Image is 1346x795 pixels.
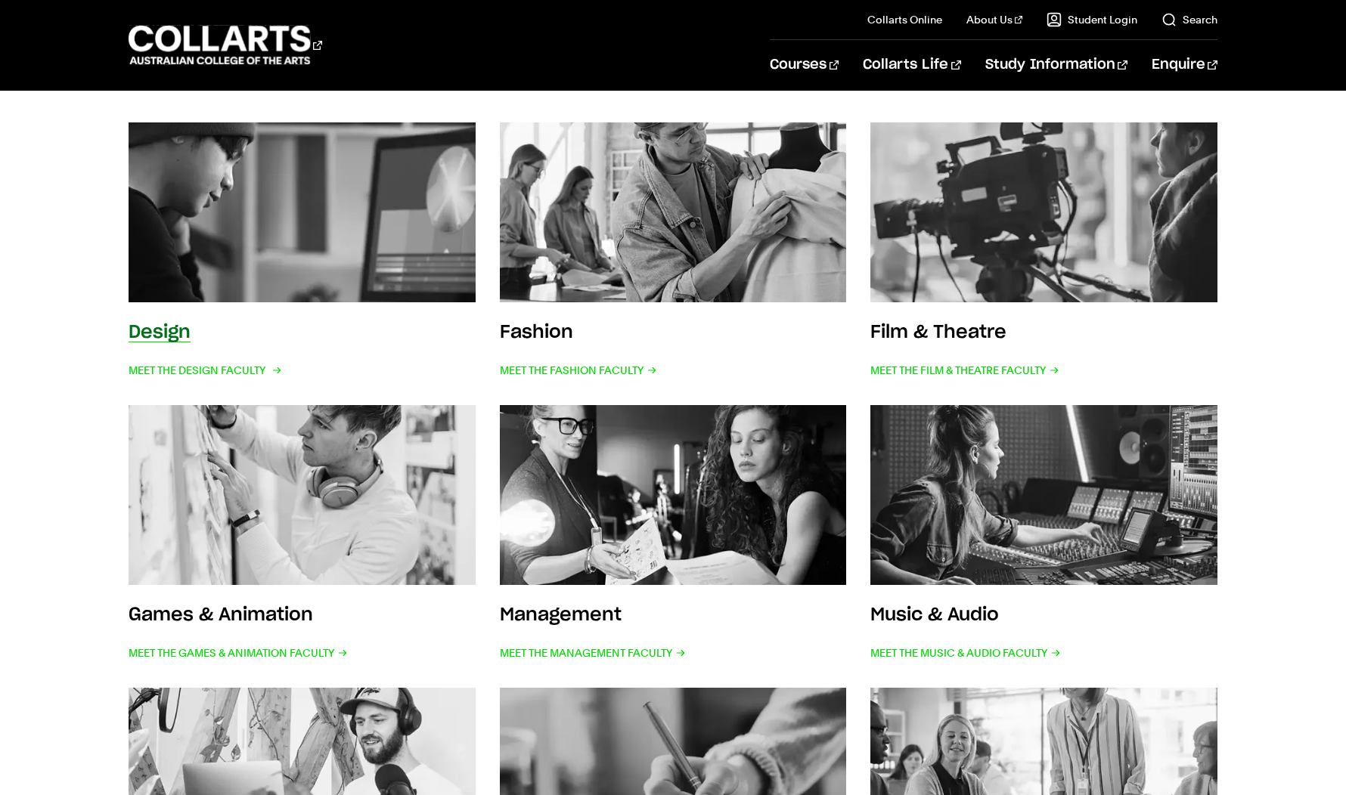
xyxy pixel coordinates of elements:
a: Study Information [985,40,1127,90]
span: Meet the Design Faculty [129,360,279,381]
a: Collarts Life [863,40,960,90]
a: Courses [770,40,839,90]
a: Film & Theatre Meet the Film & Theatre Faculty [870,122,1217,381]
span: Meet the Games & Animation Faculty [129,642,348,664]
a: Games & Animation Meet the Games & Animation Faculty [129,405,476,664]
h3: Design [129,323,191,342]
span: Meet the Film & Theatre Faculty [870,360,1059,381]
h3: Film & Theatre [870,323,1006,342]
a: Search [1161,12,1217,27]
a: Collarts Online [867,12,942,27]
a: Music & Audio Meet the Music & Audio Faculty [870,405,1217,664]
h3: Games & Animation [129,606,313,624]
a: Management Meet the Management Faculty [500,405,847,664]
a: Fashion Meet the Fashion Faculty [500,122,847,381]
h3: Fashion [500,323,573,342]
span: Meet the Music & Audio Faculty [870,642,1061,664]
div: Go to homepage [129,23,322,67]
a: Design Meet the Design Faculty [129,122,476,381]
a: Enquire [1152,40,1217,90]
a: Student Login [1047,12,1137,27]
span: Meet the Management Faculty [500,642,686,664]
a: About Us [966,12,1022,27]
span: Meet the Fashion Faculty [500,360,657,381]
h3: Management [500,606,622,624]
h3: Music & Audio [870,606,999,624]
